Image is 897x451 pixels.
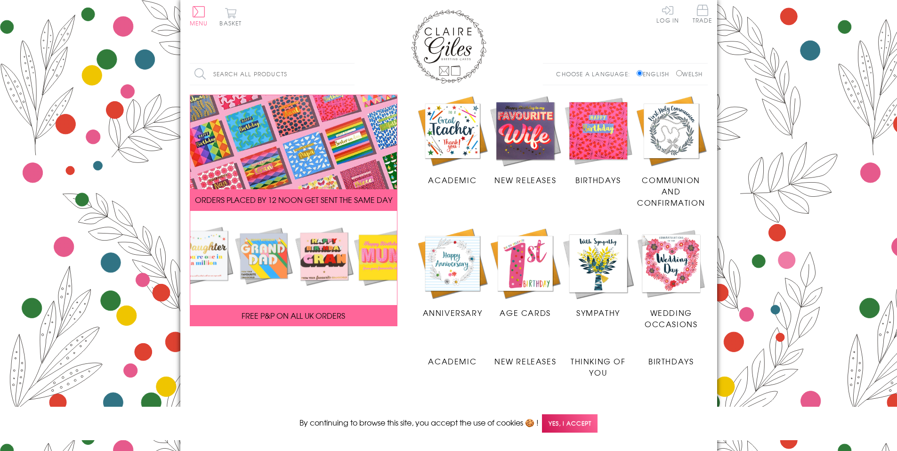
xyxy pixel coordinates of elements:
a: Wedding Occasions [635,227,708,330]
a: Age Cards [635,397,708,415]
a: New Releases [489,348,562,367]
p: Choose a language: [556,70,635,78]
span: Birthdays [575,174,621,185]
span: Academic [428,174,477,185]
a: Log In [656,5,679,23]
span: Menu [190,19,208,27]
span: Age Cards [646,404,696,415]
button: Menu [190,6,208,26]
a: Birthdays [562,95,635,186]
a: Academic [416,348,489,367]
span: Anniversary [423,307,483,318]
a: Birthdays [635,348,708,367]
a: Wedding Occasions [562,397,635,427]
a: Communion and Confirmation [416,397,489,438]
span: Thinking of You [571,355,626,378]
span: Communion and Confirmation [419,404,486,438]
a: Anniversary [489,397,562,415]
label: Welsh [676,70,703,78]
a: New Releases [489,95,562,186]
span: Academic [428,355,477,367]
input: Welsh [676,70,682,76]
a: Anniversary [416,227,489,318]
span: Anniversary [495,404,555,415]
a: Thinking of You [562,348,635,378]
img: Claire Giles Greetings Cards [411,9,486,84]
span: Communion and Confirmation [637,174,705,208]
a: Age Cards [489,227,562,318]
span: Birthdays [648,355,694,367]
span: New Releases [494,174,556,185]
span: ORDERS PLACED BY 12 NOON GET SENT THE SAME DAY [195,194,392,205]
span: Age Cards [500,307,550,318]
input: Search all products [190,64,355,85]
span: FREE P&P ON ALL UK ORDERS [242,310,345,321]
span: Wedding Occasions [645,307,697,330]
span: Sympathy [576,307,620,318]
input: English [637,70,643,76]
span: New Releases [494,355,556,367]
a: Academic [416,95,489,186]
a: Trade [693,5,712,25]
label: English [637,70,674,78]
input: Search [345,64,355,85]
span: Wedding Occasions [572,404,624,427]
span: Trade [693,5,712,23]
a: Sympathy [562,227,635,318]
span: Yes, I accept [542,414,598,433]
button: Basket [218,8,244,26]
a: Communion and Confirmation [635,95,708,209]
